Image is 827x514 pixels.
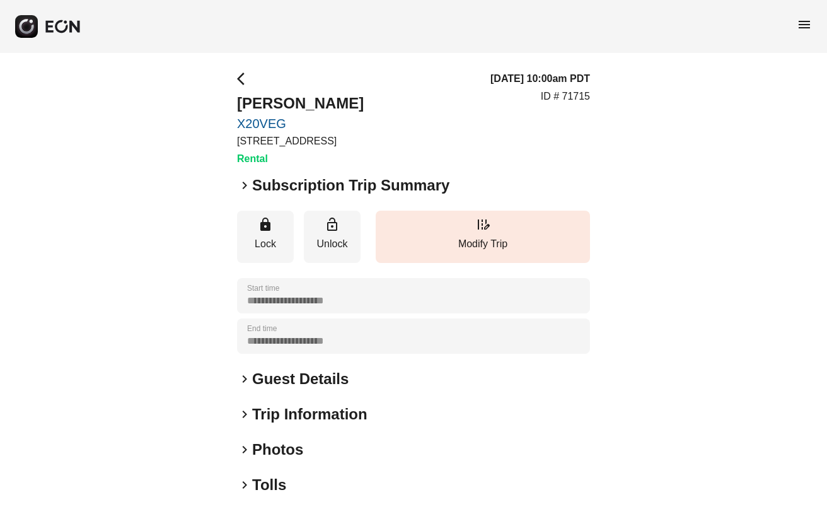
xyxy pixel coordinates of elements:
[252,440,303,460] h2: Photos
[237,371,252,387] span: keyboard_arrow_right
[490,71,590,86] h3: [DATE] 10:00am PDT
[310,237,354,252] p: Unlock
[237,116,364,131] a: X20VEG
[237,151,364,166] h3: Rental
[475,217,490,232] span: edit_road
[252,175,449,196] h2: Subscription Trip Summary
[237,442,252,457] span: keyboard_arrow_right
[243,237,287,252] p: Lock
[252,369,349,389] h2: Guest Details
[252,404,367,424] h2: Trip Information
[541,89,590,104] p: ID # 71715
[237,71,252,86] span: arrow_back_ios
[382,237,584,252] p: Modify Trip
[237,178,252,193] span: keyboard_arrow_right
[237,477,252,493] span: keyboard_arrow_right
[325,217,340,232] span: lock_open
[237,407,252,422] span: keyboard_arrow_right
[237,211,294,263] button: Lock
[252,475,286,495] h2: Tolls
[237,134,364,149] p: [STREET_ADDRESS]
[258,217,273,232] span: lock
[797,17,812,32] span: menu
[376,211,590,263] button: Modify Trip
[304,211,361,263] button: Unlock
[237,93,364,114] h2: [PERSON_NAME]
